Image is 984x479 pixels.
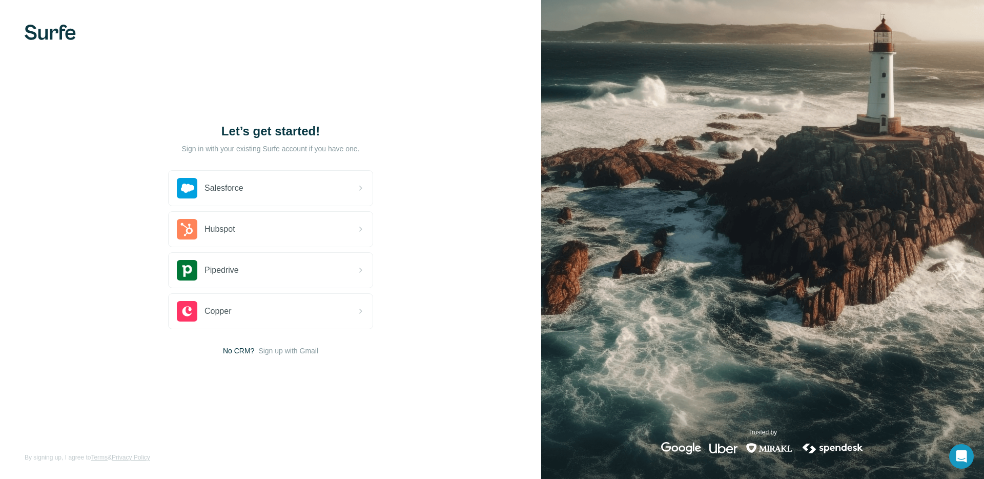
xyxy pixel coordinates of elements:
span: Salesforce [204,182,243,194]
img: hubspot's logo [177,219,197,239]
img: uber's logo [709,442,737,454]
img: copper's logo [177,301,197,322]
span: No CRM? [223,346,254,356]
a: Terms [91,454,108,461]
span: Hubspot [204,223,235,235]
img: pipedrive's logo [177,260,197,281]
span: Pipedrive [204,264,239,276]
span: Copper [204,305,231,317]
p: Trusted by [748,428,777,437]
p: Sign in with your existing Surfe account if you have one. [181,144,359,154]
img: salesforce's logo [177,178,197,198]
img: google's logo [661,442,701,454]
span: By signing up, I agree to & [25,453,150,462]
img: spendesk's logo [801,442,865,454]
img: Surfe's logo [25,25,76,40]
div: Open Intercom Messenger [949,444,974,469]
h1: Let’s get started! [168,123,373,139]
img: mirakl's logo [746,442,793,454]
button: Sign up with Gmail [258,346,318,356]
a: Privacy Policy [112,454,150,461]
